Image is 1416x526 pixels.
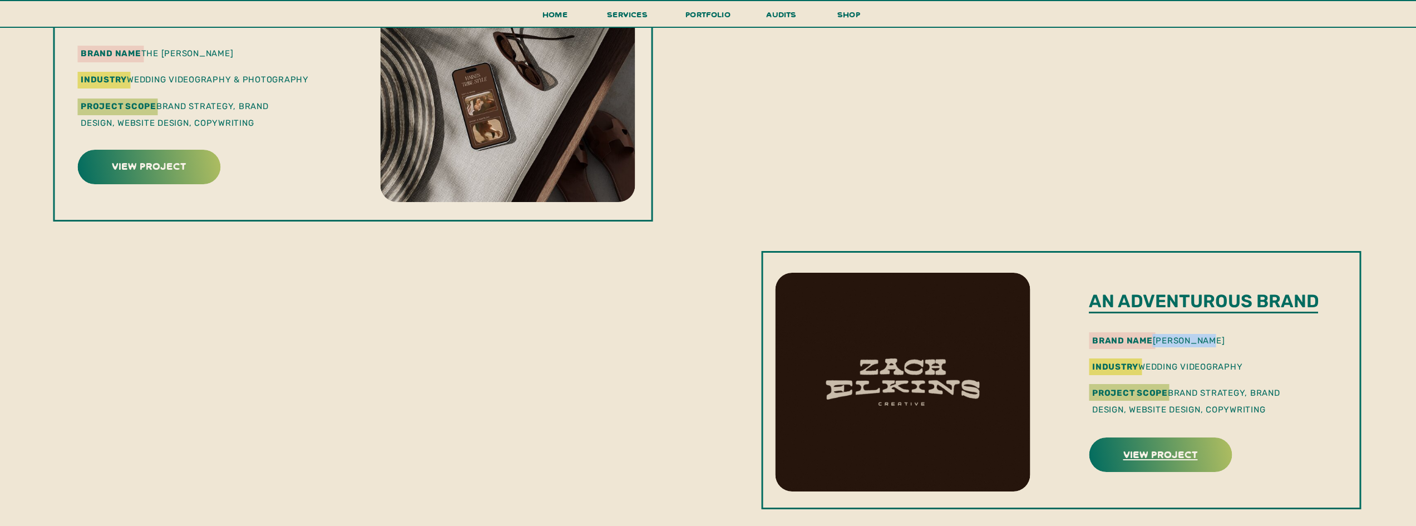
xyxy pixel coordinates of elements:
[81,47,245,58] p: the [PERSON_NAME]
[1092,336,1153,346] b: brand name
[607,9,648,19] span: services
[81,48,141,58] b: brand name
[1092,385,1302,415] p: Brand Strategy, Brand Design, Website Design, Copywriting
[81,98,291,128] p: Brand Strategy, Brand Design, Website Design, Copywriting
[1092,334,1312,345] p: [PERSON_NAME]
[765,7,798,27] a: audits
[1092,362,1138,372] b: industry
[81,101,156,111] b: Project Scope
[1092,388,1168,398] b: Project Scope
[1092,360,1344,371] p: wedding videography
[81,73,332,84] p: wedding videography & photography
[682,7,734,28] a: portfolio
[1091,445,1230,463] a: view project
[538,7,573,28] a: Home
[81,75,127,85] b: industry
[604,7,651,28] a: services
[77,2,288,25] p: A [US_STATE] oasis
[79,157,219,174] a: view project
[1089,290,1331,313] p: An adventurous brand
[822,7,876,27] a: shop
